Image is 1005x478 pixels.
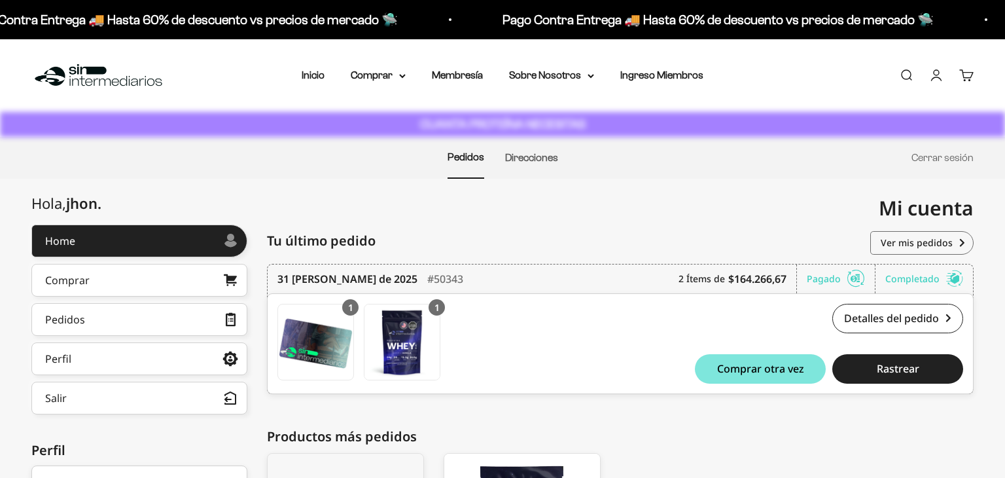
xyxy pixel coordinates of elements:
b: $164.266,67 [728,271,786,287]
button: Rastrear [832,354,963,384]
img: Translation missing: es.Membresía Anual [278,304,353,380]
div: Salir [45,393,67,403]
summary: Comprar [351,67,406,84]
div: Pagado [807,265,875,293]
span: jhon [66,193,101,213]
a: Cerrar sesión [911,152,974,163]
div: 2 Ítems de [679,265,797,293]
span: . [97,193,101,213]
button: Comprar otra vez [695,354,826,384]
a: Perfil [31,342,247,375]
p: Pago Contra Entrega 🚚 Hasta 60% de descuento vs precios de mercado 🛸 [502,9,933,30]
div: Pedidos [45,314,85,325]
div: Perfil [45,354,71,364]
a: Direcciones [505,152,558,163]
a: Comprar [31,264,247,297]
a: Ingreso Miembros [620,69,703,81]
div: Productos más pedidos [267,427,974,447]
span: Tu último pedido [267,231,376,251]
a: Home [31,225,247,257]
div: Hola, [31,195,101,211]
a: Pedidos [448,151,484,162]
div: Perfil [31,441,247,460]
span: Comprar otra vez [717,363,804,374]
div: 1 [342,299,359,316]
span: Rastrear [877,363,919,374]
a: Detalles del pedido [832,304,963,333]
a: Membresía [432,69,483,81]
a: Pedidos [31,303,247,336]
div: 1 [429,299,445,316]
div: Completado [885,265,963,293]
img: Translation missing: es.Proteína Whey - Vainilla / 2 libras (910g) [364,304,440,380]
a: Ver mis pedidos [870,231,974,255]
a: Inicio [302,69,325,81]
button: Salir [31,382,247,414]
span: Mi cuenta [879,194,974,221]
a: Proteína Whey - Vainilla / 2 libras (910g) [364,304,440,380]
time: 31 [PERSON_NAME] de 2025 [277,271,417,287]
summary: Sobre Nosotros [509,67,594,84]
div: Comprar [45,275,90,285]
div: Home [45,236,75,246]
a: Membresía Anual [277,304,354,380]
div: #50343 [427,265,463,293]
strong: CUANTA PROTEÍNA NECESITAS [420,117,586,131]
